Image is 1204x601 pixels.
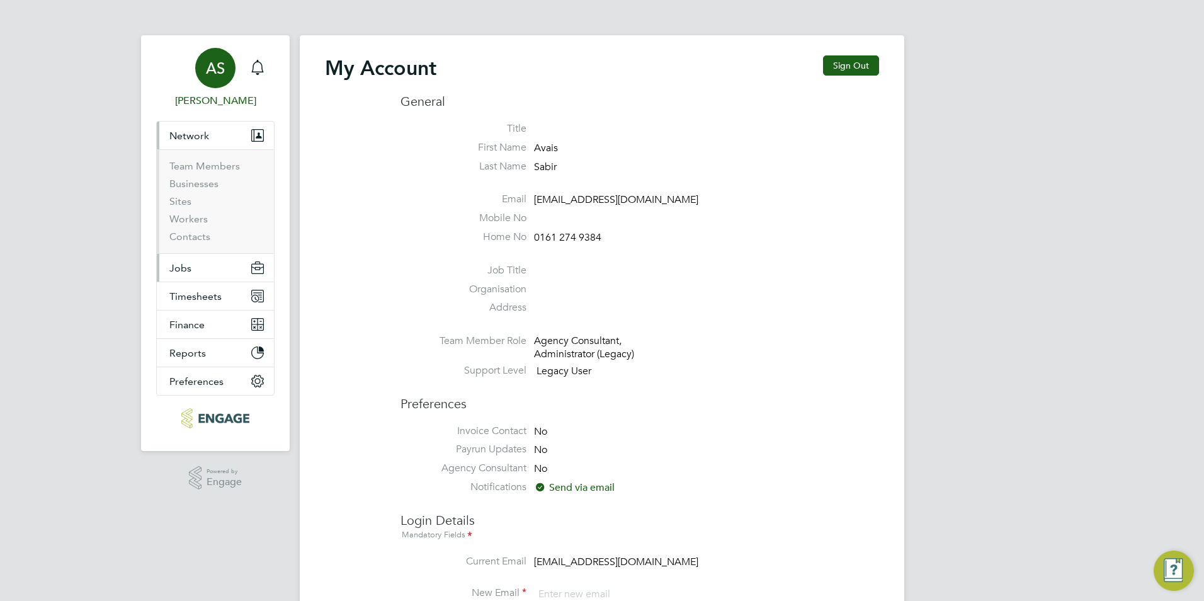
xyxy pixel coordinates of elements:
[400,122,526,135] label: Title
[400,231,526,244] label: Home No
[169,130,209,142] span: Network
[157,254,274,282] button: Jobs
[169,195,191,207] a: Sites
[400,264,526,277] label: Job Title
[534,335,654,361] div: Agency Consultant, Administrator (Legacy)
[400,383,879,412] h3: Preferences
[157,282,274,310] button: Timesheets
[534,231,601,244] span: 0161 274 9384
[400,500,879,542] h3: Login Details
[400,587,526,600] label: New Email
[157,311,274,338] button: Finance
[400,462,526,475] label: Agency Consultant
[400,481,526,494] label: Notifications
[400,212,526,225] label: Mobile No
[156,48,275,108] a: AS[PERSON_NAME]
[400,141,526,154] label: First Name
[169,213,208,225] a: Workers
[157,122,274,149] button: Network
[534,481,615,494] span: Send via email
[534,425,547,438] span: No
[400,193,526,206] label: Email
[206,60,225,76] span: AS
[400,301,526,314] label: Address
[400,335,526,348] label: Team Member Role
[207,466,242,477] span: Powered by
[400,529,879,542] div: Mandatory Fields
[400,364,526,377] label: Support Level
[156,408,275,428] a: Go to home page
[181,408,249,428] img: carbonrecruitment-logo-retina.png
[156,93,275,108] span: Avais Sabir
[400,283,526,296] label: Organisation
[534,556,698,568] span: [EMAIL_ADDRESS][DOMAIN_NAME]
[189,466,242,490] a: Powered byEngage
[141,35,290,451] nav: Main navigation
[157,339,274,367] button: Reports
[169,290,222,302] span: Timesheets
[1154,551,1194,591] button: Engage Resource Center
[537,365,591,377] span: Legacy User
[207,477,242,488] span: Engage
[169,231,210,243] a: Contacts
[534,142,558,154] span: Avais
[534,462,547,475] span: No
[325,55,436,81] h2: My Account
[823,55,879,76] button: Sign Out
[534,444,547,457] span: No
[169,262,191,274] span: Jobs
[400,93,879,110] h3: General
[169,375,224,387] span: Preferences
[534,161,557,173] span: Sabir
[169,178,219,190] a: Businesses
[400,555,526,568] label: Current Email
[169,160,240,172] a: Team Members
[169,347,206,359] span: Reports
[157,367,274,395] button: Preferences
[534,194,698,207] span: [EMAIL_ADDRESS][DOMAIN_NAME]
[169,319,205,331] span: Finance
[400,425,526,438] label: Invoice Contact
[400,443,526,456] label: Payrun Updates
[157,149,274,253] div: Network
[400,160,526,173] label: Last Name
